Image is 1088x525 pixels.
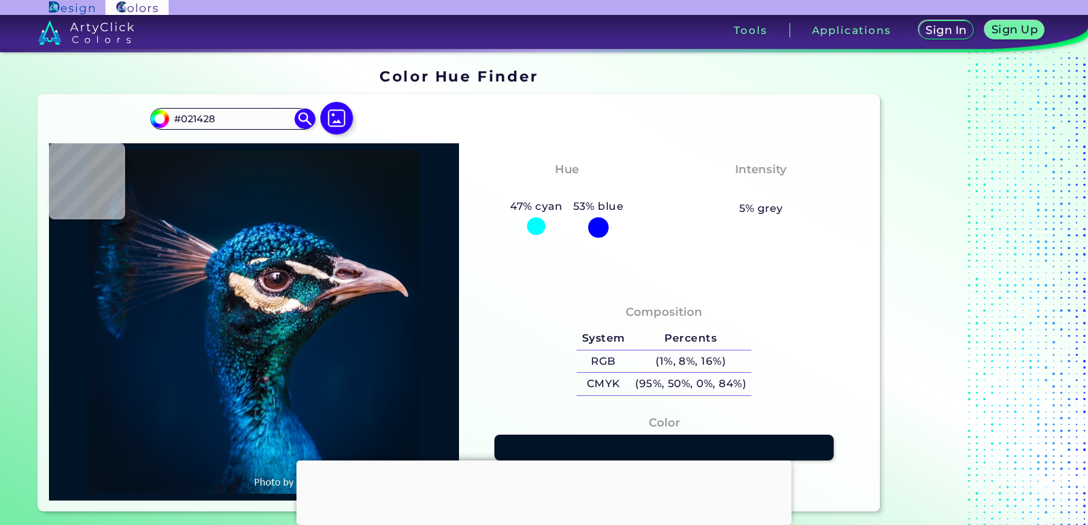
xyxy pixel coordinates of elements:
[739,200,783,217] h5: 5% grey
[379,66,538,86] h1: Color Hue Finder
[577,373,630,395] h5: CMYK
[294,109,315,129] img: icon search
[296,460,792,522] iframe: Advertisement
[988,22,1042,39] a: Sign Up
[568,198,629,215] h5: 53% blue
[812,25,891,35] h3: Applications
[38,20,134,45] img: logo_artyclick_colors_white.svg
[630,327,751,350] h5: Percents
[555,160,579,179] h4: Hue
[921,22,972,39] a: Sign In
[169,109,296,128] input: type color..
[577,350,630,373] h5: RGB
[505,198,568,215] h5: 47% cyan
[928,25,964,35] h5: Sign In
[885,62,1055,517] iframe: Advertisement
[630,373,751,395] h5: (95%, 50%, 0%, 84%)
[626,302,702,322] h4: Composition
[649,413,680,433] h4: Color
[630,350,751,373] h5: (1%, 8%, 16%)
[528,181,605,198] h3: Cyan-Blue
[49,1,95,14] img: ArtyClick Design logo
[735,160,787,179] h4: Intensity
[734,25,767,35] h3: Tools
[993,24,1036,35] h5: Sign Up
[732,181,791,198] h3: Vibrant
[56,150,452,494] img: img_pavlin.jpg
[577,327,630,350] h5: System
[320,102,353,134] img: icon picture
